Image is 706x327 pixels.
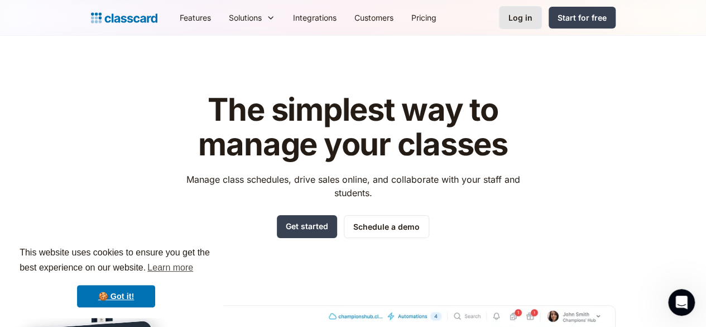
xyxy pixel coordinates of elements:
a: Schedule a demo [344,215,429,238]
a: Pricing [402,5,445,30]
div: cookieconsent [9,235,223,318]
a: Start for free [549,7,616,29]
a: Integrations [284,5,345,30]
div: Solutions [229,12,262,23]
a: Log in [499,6,542,29]
a: Get started [277,215,337,238]
h1: The simplest way to manage your classes [176,93,530,162]
a: dismiss cookie message [77,285,155,307]
a: Features [171,5,220,30]
span: This website uses cookies to ensure you get the best experience on our website. [20,246,213,276]
p: Manage class schedules, drive sales online, and collaborate with your staff and students. [176,173,530,200]
a: home [91,10,157,26]
a: learn more about cookies [146,259,195,276]
div: Solutions [220,5,284,30]
a: Customers [345,5,402,30]
div: Start for free [558,12,607,23]
iframe: Intercom live chat [668,289,695,316]
div: Log in [508,12,532,23]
